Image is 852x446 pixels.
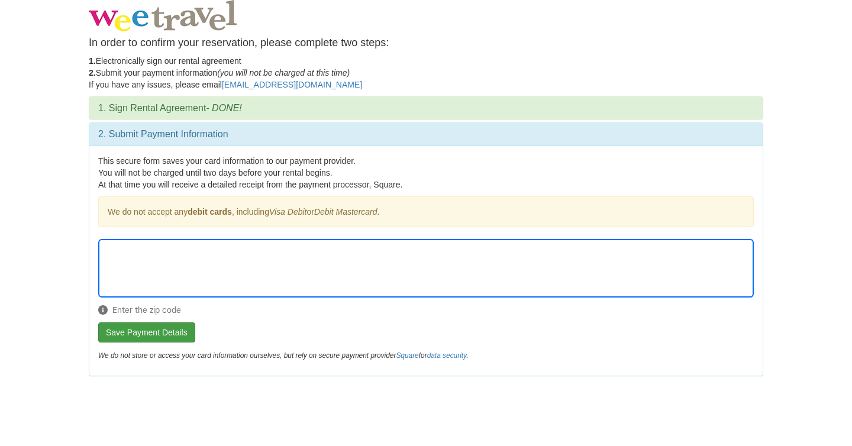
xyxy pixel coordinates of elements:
em: Visa Debit [269,207,307,216]
em: We do not store or access your card information ourselves, but rely on secure payment provider for . [98,351,468,360]
em: (you will not be charged at this time) [217,68,350,77]
strong: 2. [89,68,96,77]
iframe: To enrich screen reader interactions, please activate Accessibility in Grammarly extension settings [99,240,753,297]
button: Save Payment Details [98,322,195,342]
div: We do not accept any , including or . [98,196,754,227]
em: - DONE! [206,103,241,113]
h4: In order to confirm your reservation, please complete two steps: [89,37,763,49]
span: Enter the zip code [98,304,754,316]
em: Debit Mastercard [314,207,377,216]
strong: 1. [89,56,96,66]
p: Electronically sign our rental agreement Submit your payment information If you have any issues, ... [89,55,763,91]
a: data security [427,351,467,360]
h3: 2. Submit Payment Information [98,129,754,140]
a: Square [396,351,418,360]
strong: debit cards [188,207,232,216]
h3: 1. Sign Rental Agreement [98,103,754,114]
a: [EMAIL_ADDRESS][DOMAIN_NAME] [222,80,362,89]
p: This secure form saves your card information to our payment provider. You will not be charged unt... [98,155,754,190]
